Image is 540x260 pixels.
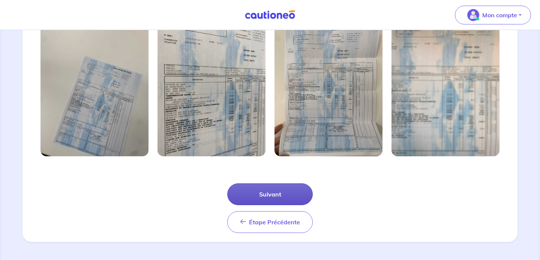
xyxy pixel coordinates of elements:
img: Image mal cadrée 1 [40,12,148,156]
img: illu_account_valid_menu.svg [467,9,479,21]
img: Image mal cadrée 3 [274,12,382,156]
img: Image mal cadrée 2 [157,12,265,156]
p: Mon compte [482,11,517,20]
button: illu_account_valid_menu.svgMon compte [455,6,531,24]
img: Cautioneo [242,10,298,20]
img: Image mal cadrée 4 [391,12,499,156]
span: Étape Précédente [249,218,300,226]
button: Suivant [227,183,313,205]
button: Étape Précédente [227,211,313,233]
